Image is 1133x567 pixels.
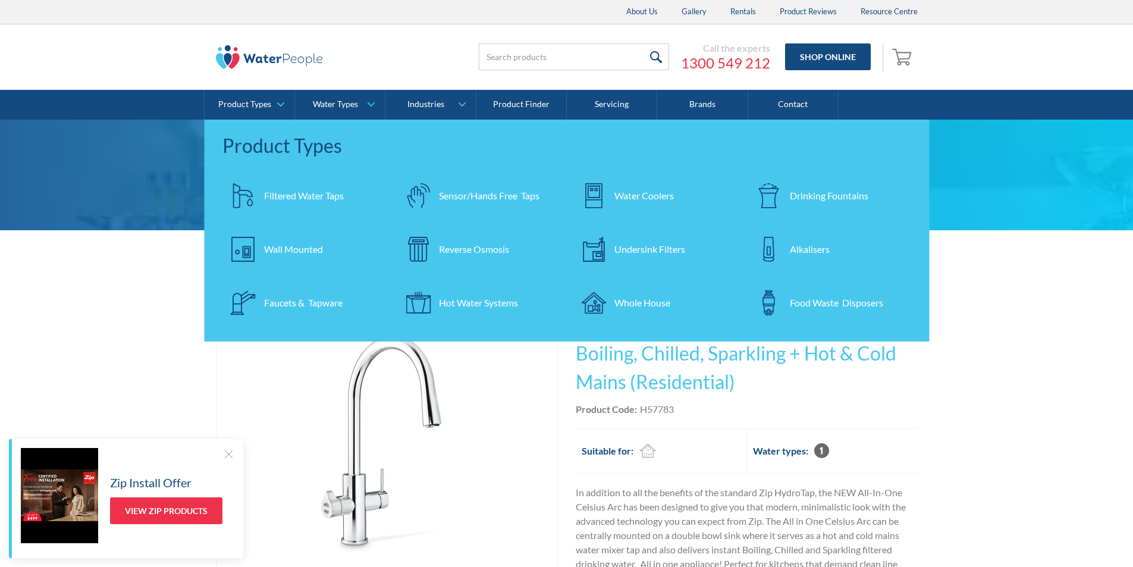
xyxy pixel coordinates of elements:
a: Whole House [573,282,736,324]
a: Shop Online [785,43,871,70]
div: Product Types [218,99,271,109]
a: Open empty cart [889,43,918,71]
h5: Zip Install Offer [110,474,192,491]
div: Hot Water Systems [439,296,518,310]
a: Filtered Water Taps [222,175,386,217]
div: Sensor/Hands Free Taps [439,189,539,203]
a: Faucets & Tapware [222,282,386,324]
a: Industries [385,90,475,120]
div: Alkalisers [790,242,830,256]
a: Product Types [205,90,294,120]
div: Undersink Filters [614,242,685,256]
div: Whole House [614,296,670,310]
h2: Suitable for: [582,444,633,458]
h1: Zip Hydrotap G5 Celsius Arc All In One Boiling, Chilled, Sparkling + Hot & Cold Mains (Residential) [576,311,918,396]
img: shopping cart [892,47,915,66]
div: Call the experts [681,42,770,54]
a: Undersink Filters [573,228,736,270]
div: Drinking Fountains [790,189,868,203]
div: Industries [407,99,444,109]
a: Servicing [567,90,657,120]
div: Water Types [313,99,358,109]
a: Drinking Fountains [748,175,912,217]
h2: Water types: [753,444,808,458]
div: H57783 [640,402,674,416]
a: View Zip Products [110,497,222,524]
a: Contact [748,90,839,120]
div: Reverse Osmosis [439,242,509,256]
nav: Product Types [205,120,930,342]
a: Food Waste Disposers [748,282,912,324]
a: Sensor/Hands Free Taps [397,175,561,217]
a: 1300 549 212 [681,54,770,72]
div: Water Coolers [614,189,674,203]
input: Search products [479,43,669,70]
img: The Water People [216,45,323,69]
div: Product Types [222,131,912,160]
a: Product Finder [476,90,567,120]
a: Alkalisers [748,228,912,270]
a: Reverse Osmosis [397,228,561,270]
a: Water Coolers [573,175,736,217]
div: Wall Mounted [264,242,323,256]
div: Faucets & Tapware [264,296,343,310]
a: Water Types [295,90,385,120]
strong: Product Code: [576,403,637,415]
iframe: podium webchat widget bubble [1014,508,1133,567]
div: Filtered Water Taps [264,189,344,203]
a: Hot Water Systems [397,282,561,324]
div: Food Waste Disposers [790,296,883,310]
a: Wall Mounted [222,228,386,270]
iframe: podium webchat widget prompt [931,380,1133,522]
a: Brands [657,90,748,120]
img: Zip Install Offer [21,448,98,543]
